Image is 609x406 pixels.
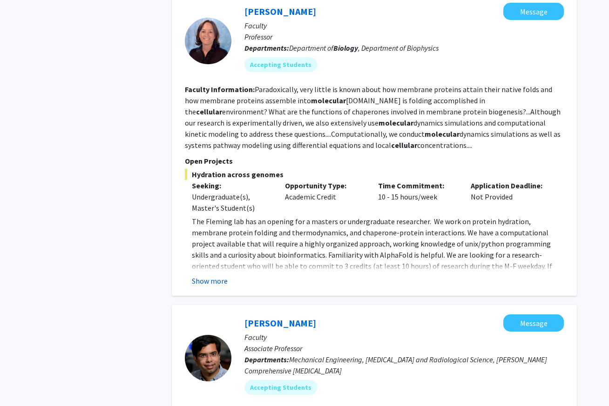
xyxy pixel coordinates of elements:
[378,180,457,191] p: Time Commitment:
[244,31,564,42] p: Professor
[391,140,417,150] b: cellular
[244,343,564,354] p: Associate Professor
[471,180,550,191] p: Application Deadline:
[185,155,564,166] p: Open Projects
[425,129,460,139] b: molecular
[244,355,547,375] span: Mechanical Engineering, [MEDICAL_DATA] and Radiological Science, [PERSON_NAME] Comprehensive [MED...
[185,85,255,94] b: Faculty Information:
[192,275,228,286] button: Show more
[192,216,564,305] p: The Fleming lab has an opening for a masters or undergraduate researcher. We work on protein hydr...
[464,180,557,213] div: Not Provided
[379,118,413,127] b: molecular
[185,169,564,180] span: Hydration across genomes
[503,3,564,20] button: Message Karen Fleming
[244,317,316,329] a: [PERSON_NAME]
[244,355,289,364] b: Departments:
[333,43,358,53] b: Biology
[311,96,346,105] b: molecular
[244,380,317,395] mat-chip: Accepting Students
[196,107,222,116] b: cellular
[244,43,289,53] b: Departments:
[503,314,564,332] button: Message Ishan Barman
[192,180,271,191] p: Seeking:
[244,20,564,31] p: Faculty
[278,180,371,213] div: Academic Credit
[244,57,317,72] mat-chip: Accepting Students
[244,332,564,343] p: Faculty
[185,85,561,150] fg-read-more: Paradoxically, very little is known about how membrane proteins attain their native folds and how...
[289,43,439,53] span: Department of , Department of Biophysics
[192,191,271,213] div: Undergraduate(s), Master's Student(s)
[244,6,316,17] a: [PERSON_NAME]
[371,180,464,213] div: 10 - 15 hours/week
[7,364,40,399] iframe: Chat
[285,180,364,191] p: Opportunity Type:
